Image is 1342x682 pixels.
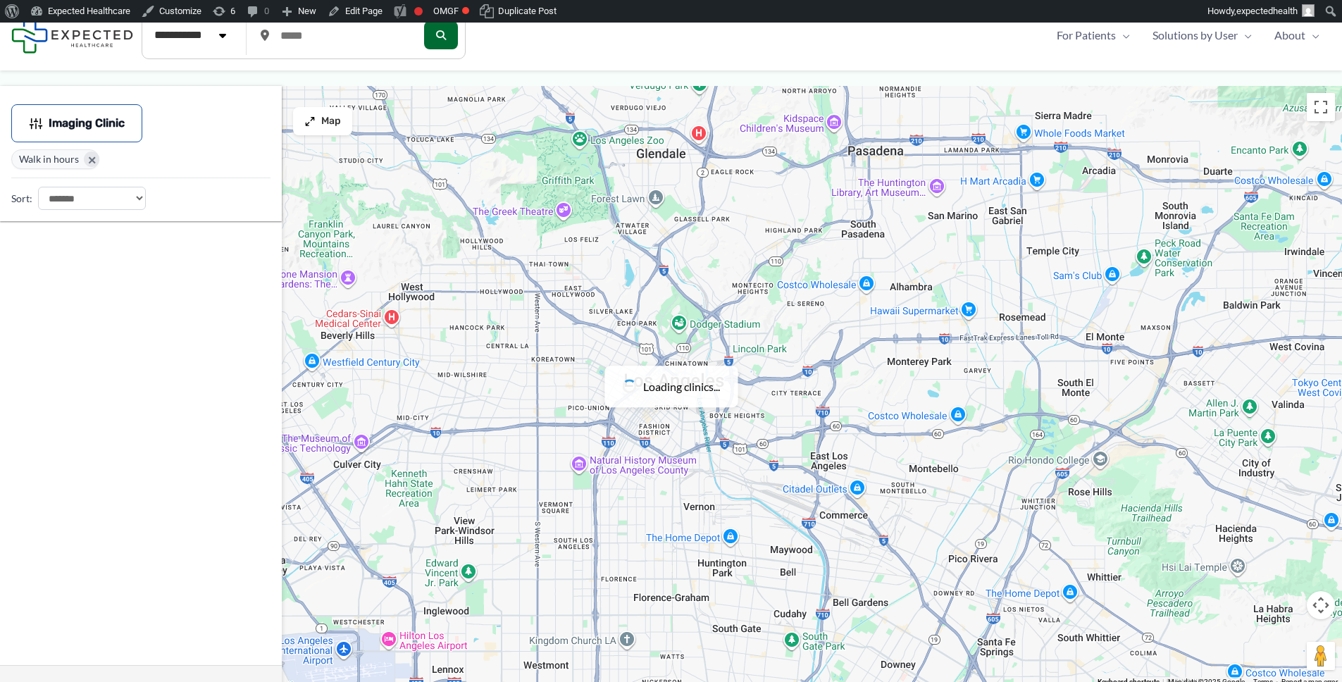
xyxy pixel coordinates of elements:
button: Map camera controls [1307,591,1335,619]
span: expectedhealth [1236,6,1298,16]
span: Solutions by User [1152,25,1238,46]
span: For Patients [1057,25,1116,46]
a: AboutMenu Toggle [1263,25,1331,46]
span: × [84,151,99,167]
span: Map [321,116,341,128]
img: Filter [29,116,43,130]
span: Menu Toggle [1305,25,1319,46]
a: Solutions by UserMenu Toggle [1141,25,1263,46]
div: Focus keyphrase not set [414,7,423,15]
span: Walk in hours [19,150,79,168]
span: Loading clinics... [643,376,720,397]
button: Drag Pegman onto the map to open Street View [1307,642,1335,670]
a: For PatientsMenu Toggle [1045,25,1141,46]
span: Menu Toggle [1238,25,1252,46]
button: Map [293,107,352,135]
button: Toggle fullscreen view [1307,93,1335,121]
label: Sort: [11,190,32,208]
img: Expected Healthcare Logo - side, dark font, small [11,17,133,53]
span: Imaging Clinic [49,118,125,128]
img: Maximize [304,116,316,127]
span: Menu Toggle [1116,25,1130,46]
button: Imaging Clinic [11,104,142,142]
span: About [1274,25,1305,46]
